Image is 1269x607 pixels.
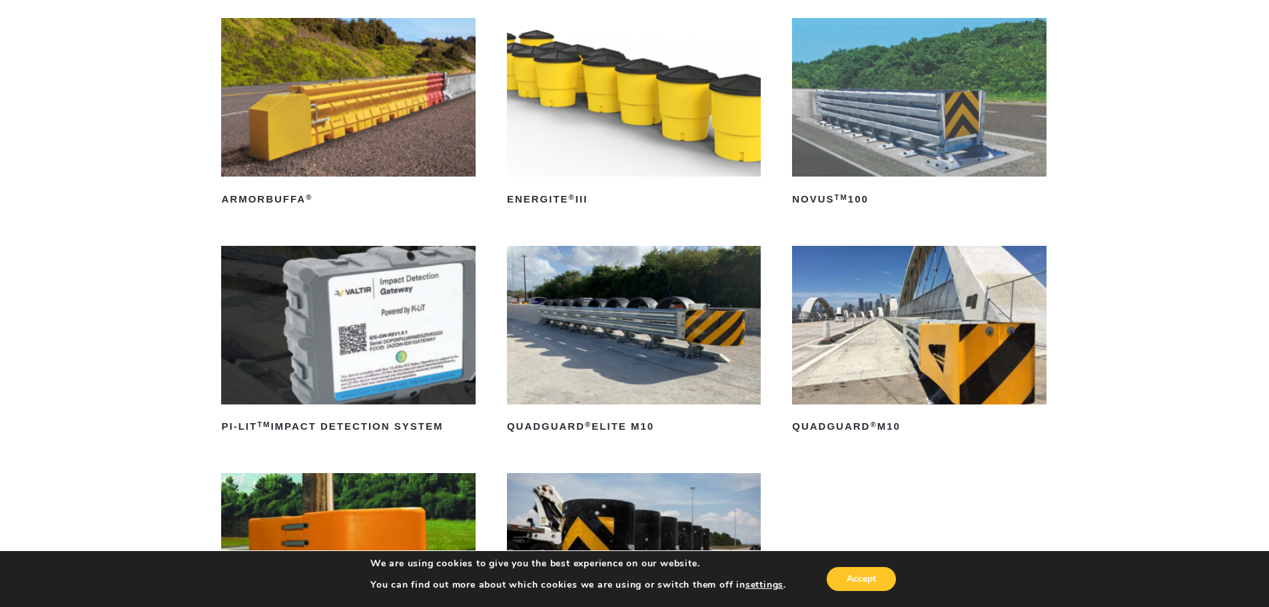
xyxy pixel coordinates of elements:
[870,420,877,428] sup: ®
[827,567,896,591] button: Accept
[221,18,475,210] a: ArmorBuffa®
[221,189,475,210] h2: ArmorBuffa
[221,246,475,438] a: PI-LITTMImpact Detection System
[792,416,1046,438] h2: QuadGuard M10
[306,193,312,201] sup: ®
[507,189,761,210] h2: ENERGITE III
[370,579,786,591] p: You can find out more about which cookies we are using or switch them off in .
[507,246,761,438] a: QuadGuard®Elite M10
[507,18,761,210] a: ENERGITE®III
[835,193,848,201] sup: TM
[507,416,761,438] h2: QuadGuard Elite M10
[792,246,1046,438] a: QuadGuard®M10
[792,18,1046,210] a: NOVUSTM100
[792,189,1046,210] h2: NOVUS 100
[370,558,786,570] p: We are using cookies to give you the best experience on our website.
[745,579,783,591] button: settings
[569,193,576,201] sup: ®
[257,420,270,428] sup: TM
[221,416,475,438] h2: PI-LIT Impact Detection System
[585,420,592,428] sup: ®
